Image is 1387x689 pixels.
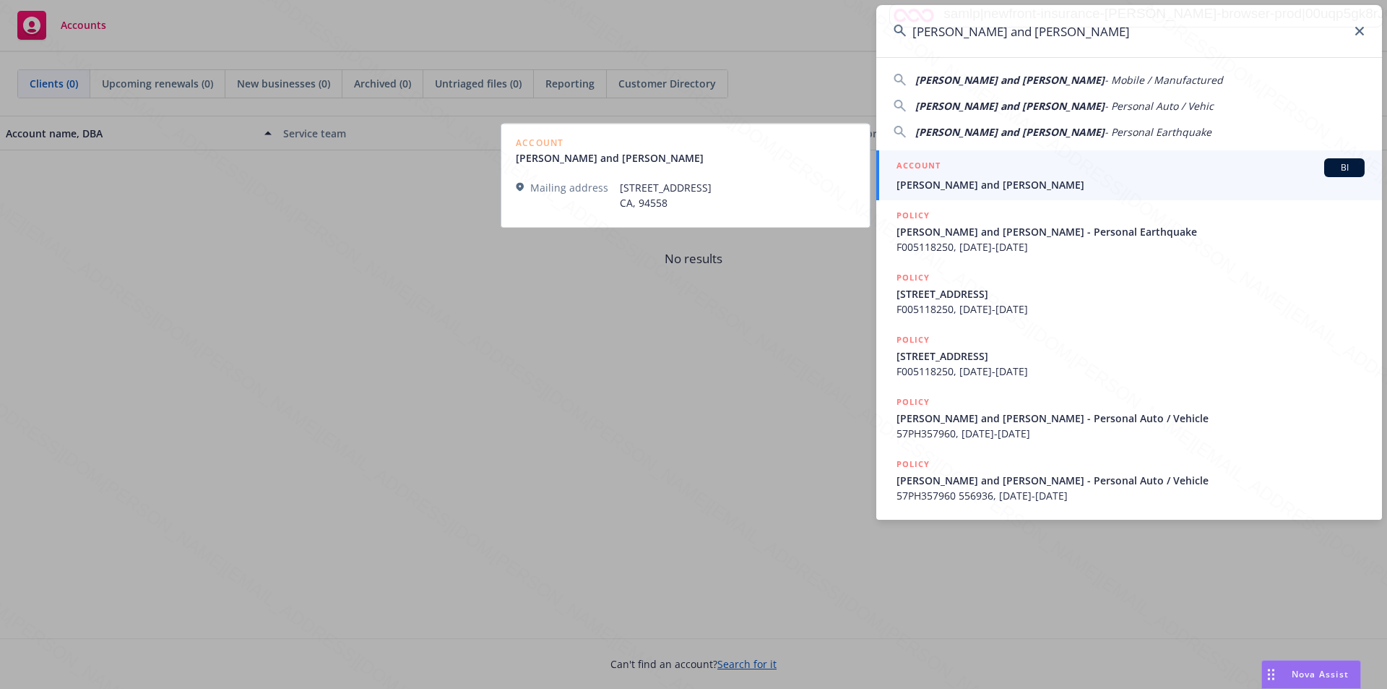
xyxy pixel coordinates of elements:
[1330,161,1359,174] span: BI
[915,125,1105,139] span: [PERSON_NAME] and [PERSON_NAME]
[876,150,1382,200] a: ACCOUNTBI[PERSON_NAME] and [PERSON_NAME]
[896,411,1365,426] span: [PERSON_NAME] and [PERSON_NAME] - Personal Auto / Vehicle
[1292,668,1349,680] span: Nova Assist
[876,387,1382,449] a: POLICY[PERSON_NAME] and [PERSON_NAME] - Personal Auto / Vehicle57PH357960, [DATE]-[DATE]
[896,333,930,347] h5: POLICY
[896,426,1365,441] span: 57PH357960, [DATE]-[DATE]
[896,239,1365,254] span: F005118250, [DATE]-[DATE]
[876,200,1382,262] a: POLICY[PERSON_NAME] and [PERSON_NAME] - Personal EarthquakeF005118250, [DATE]-[DATE]
[896,208,930,223] h5: POLICY
[896,224,1365,239] span: [PERSON_NAME] and [PERSON_NAME] - Personal Earthquake
[896,177,1365,192] span: [PERSON_NAME] and [PERSON_NAME]
[915,99,1105,113] span: [PERSON_NAME] and [PERSON_NAME]
[896,457,930,471] h5: POLICY
[896,270,930,285] h5: POLICY
[896,301,1365,317] span: F005118250, [DATE]-[DATE]
[896,364,1365,379] span: F005118250, [DATE]-[DATE]
[876,262,1382,325] a: POLICY[STREET_ADDRESS]F005118250, [DATE]-[DATE]
[876,5,1382,57] input: Search...
[1105,125,1211,139] span: - Personal Earthquake
[1261,660,1361,689] button: Nova Assist
[876,325,1382,387] a: POLICY[STREET_ADDRESS]F005118250, [DATE]-[DATE]
[1105,73,1223,87] span: - Mobile / Manufactured
[896,286,1365,301] span: [STREET_ADDRESS]
[896,473,1365,488] span: [PERSON_NAME] and [PERSON_NAME] - Personal Auto / Vehicle
[876,449,1382,511] a: POLICY[PERSON_NAME] and [PERSON_NAME] - Personal Auto / Vehicle57PH357960 556936, [DATE]-[DATE]
[896,348,1365,364] span: [STREET_ADDRESS]
[1262,661,1280,688] div: Drag to move
[1105,99,1214,113] span: - Personal Auto / Vehic
[896,488,1365,503] span: 57PH357960 556936, [DATE]-[DATE]
[915,73,1105,87] span: [PERSON_NAME] and [PERSON_NAME]
[896,158,941,176] h5: ACCOUNT
[896,395,930,409] h5: POLICY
